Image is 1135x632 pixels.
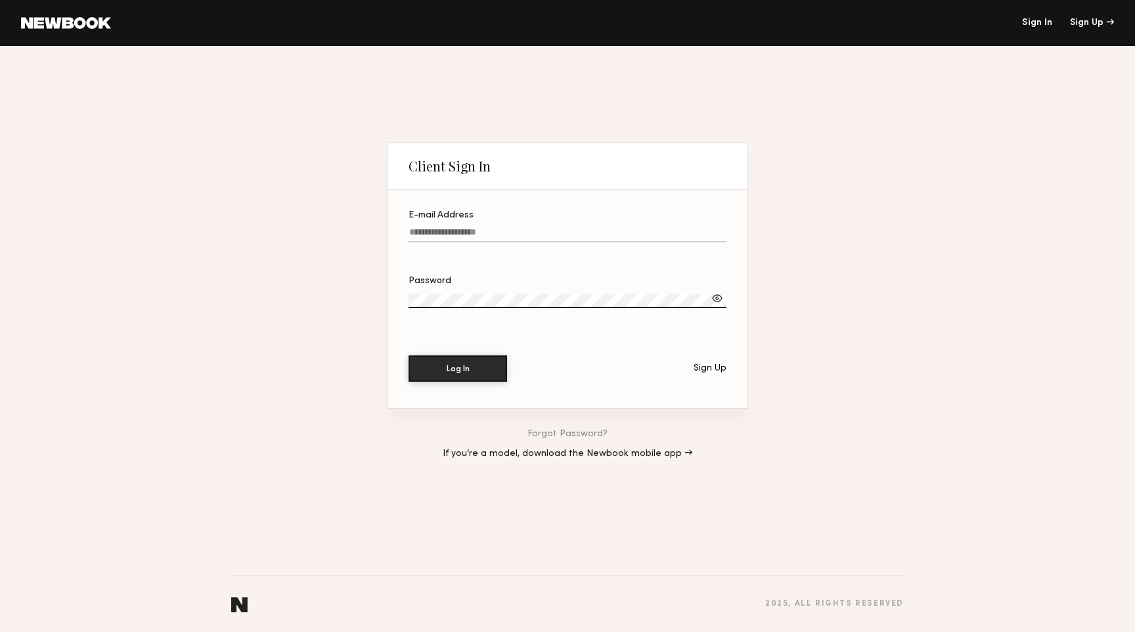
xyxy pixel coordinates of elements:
[1022,18,1052,28] a: Sign In
[694,364,726,373] div: Sign Up
[409,355,507,382] button: Log In
[409,158,491,174] div: Client Sign In
[409,294,726,308] input: Password
[409,211,726,220] div: E-mail Address
[527,430,608,439] a: Forgot Password?
[1070,18,1114,28] div: Sign Up
[409,277,726,286] div: Password
[443,449,692,459] a: If you’re a model, download the Newbook mobile app →
[409,227,726,242] input: E-mail Address
[765,600,904,608] div: 2025 , all rights reserved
